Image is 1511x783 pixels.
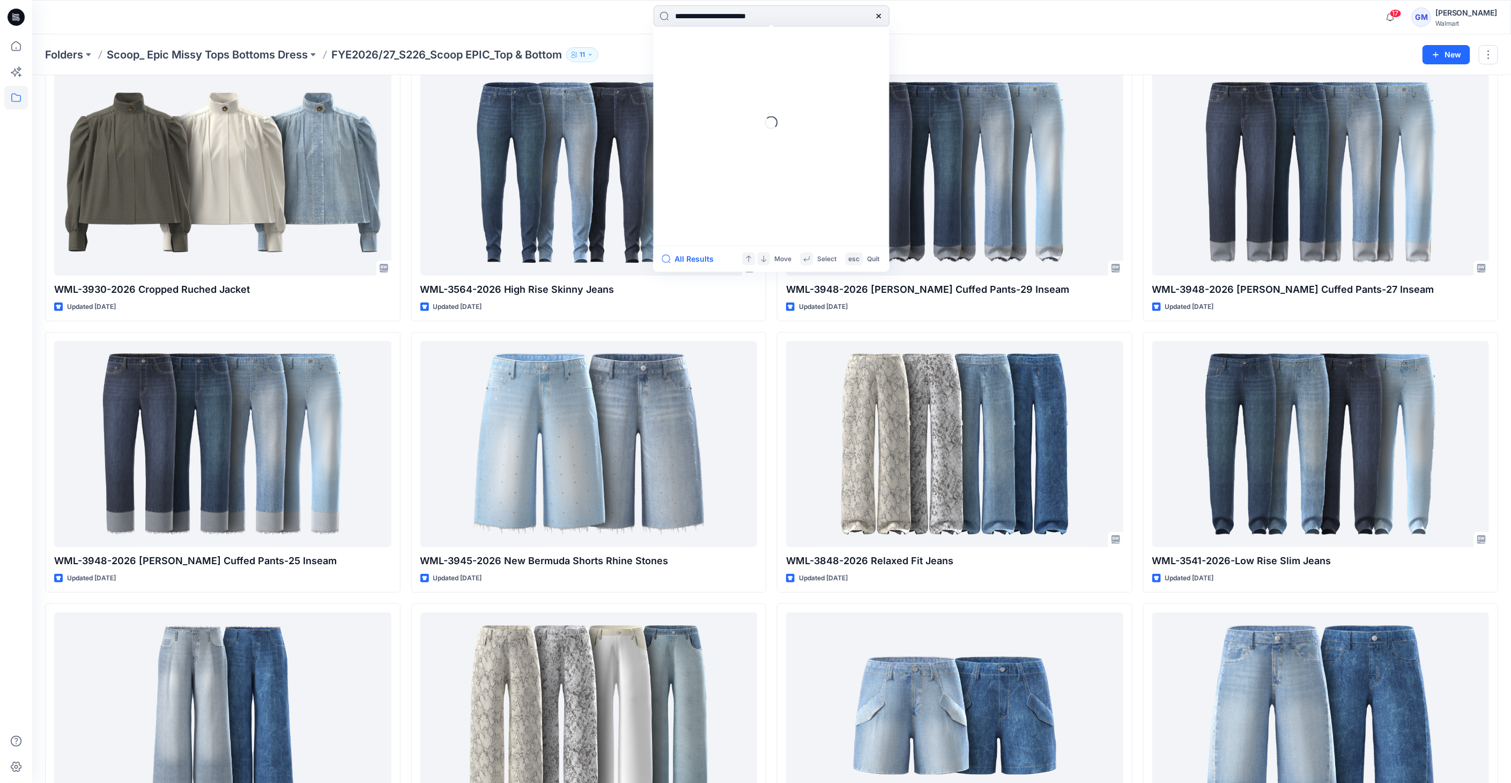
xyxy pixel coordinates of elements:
[67,301,116,313] p: Updated [DATE]
[45,47,83,62] a: Folders
[786,70,1123,276] a: WML-3948-2026 Benton Cuffed Pants-29 Inseam
[786,341,1123,547] a: WML-3848-2026 Relaxed Fit Jeans
[818,253,837,264] p: Select
[1152,282,1490,297] p: WML-3948-2026 [PERSON_NAME] Cuffed Pants-27 Inseam
[1165,301,1214,313] p: Updated [DATE]
[420,553,758,568] p: WML-3945-2026 New Bermuda Shorts Rhine Stones
[420,70,758,276] a: WML-3564-2026 High Rise Skinny Jeans
[1435,19,1498,27] div: Walmart
[799,301,848,313] p: Updated [DATE]
[420,341,758,547] a: WML-3945-2026 New Bermuda Shorts Rhine Stones
[54,282,391,297] p: WML-3930-2026 Cropped Ruched Jacket
[420,282,758,297] p: WML-3564-2026 High Rise Skinny Jeans
[54,553,391,568] p: WML-3948-2026 [PERSON_NAME] Cuffed Pants-25 Inseam
[799,573,848,584] p: Updated [DATE]
[54,341,391,547] a: WML-3948-2026 Benton Cuffed Pants-25 Inseam
[433,301,482,313] p: Updated [DATE]
[1152,553,1490,568] p: WML-3541-2026-Low Rise Slim Jeans
[54,70,391,276] a: WML-3930-2026 Cropped Ruched Jacket
[786,553,1123,568] p: WML-3848-2026 Relaxed Fit Jeans
[566,47,598,62] button: 11
[1152,70,1490,276] a: WML-3948-2026 Benton Cuffed Pants-27 Inseam
[1423,45,1470,64] button: New
[1390,9,1402,18] span: 17
[786,282,1123,297] p: WML-3948-2026 [PERSON_NAME] Cuffed Pants-29 Inseam
[67,573,116,584] p: Updated [DATE]
[1152,341,1490,547] a: WML-3541-2026-Low Rise Slim Jeans
[662,253,721,265] button: All Results
[868,253,880,264] p: Quit
[1435,6,1498,19] div: [PERSON_NAME]
[1165,573,1214,584] p: Updated [DATE]
[331,47,562,62] p: FYE2026/27_S226_Scoop EPIC_Top & Bottom
[580,49,585,61] p: 11
[1412,8,1431,27] div: GM
[849,253,860,264] p: esc
[433,573,482,584] p: Updated [DATE]
[107,47,308,62] a: Scoop_ Epic Missy Tops Bottoms Dress
[775,253,792,264] p: Move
